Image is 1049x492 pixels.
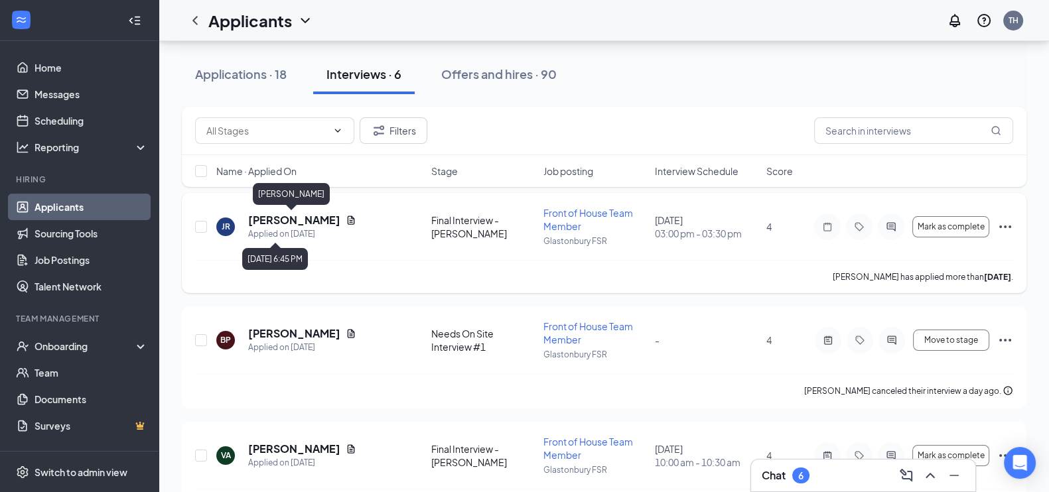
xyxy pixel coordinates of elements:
[248,213,340,227] h5: [PERSON_NAME]
[984,272,1011,282] b: [DATE]
[884,335,900,345] svg: ActiveChat
[35,412,148,439] a: SurveysCrown
[924,336,978,345] span: Move to stage
[798,470,804,481] div: 6
[851,450,867,461] svg: Tag
[35,194,148,220] a: Applicants
[851,221,867,232] svg: Tag
[883,450,899,461] svg: ActiveChat
[833,271,1013,282] p: [PERSON_NAME] has applied more than .
[35,81,148,107] a: Messages
[371,123,387,139] svg: Filter
[16,339,29,353] svg: UserCheck
[248,442,340,456] h5: [PERSON_NAME]
[248,341,356,354] div: Applied on [DATE]
[543,207,633,232] span: Front of House Team Member
[917,451,984,460] span: Mark as complete
[242,248,308,270] div: [DATE] 6:45 PM
[35,273,148,300] a: Talent Network
[431,327,535,353] div: Needs On Site Interview #1
[543,164,593,178] span: Job posting
[248,456,356,469] div: Applied on [DATE]
[922,467,938,483] svg: ChevronUp
[35,54,148,81] a: Home
[543,349,647,360] p: Glastonbury FSR
[206,123,327,138] input: All Stages
[920,465,941,486] button: ChevronUp
[944,465,965,486] button: Minimize
[441,66,557,82] div: Offers and hires · 90
[543,235,647,247] p: Glastonbury FSR
[253,183,330,205] div: [PERSON_NAME]
[991,125,1001,136] svg: MagnifyingGlass
[814,117,1013,144] input: Search in interviews
[819,221,835,232] svg: Note
[248,227,356,241] div: Applied on [DATE]
[1004,447,1036,479] div: Open Intercom Messenger
[332,125,343,136] svg: ChevronDown
[883,221,899,232] svg: ActiveChat
[913,330,989,351] button: Move to stage
[766,164,793,178] span: Score
[766,334,772,346] span: 4
[976,13,992,29] svg: QuestionInfo
[248,326,340,341] h5: [PERSON_NAME]
[762,468,786,483] h3: Chat
[326,66,401,82] div: Interviews · 6
[187,13,203,29] svg: ChevronLeft
[766,221,772,233] span: 4
[360,117,427,144] button: Filter Filters
[997,219,1013,235] svg: Ellipses
[947,13,963,29] svg: Notifications
[297,13,313,29] svg: ChevronDown
[804,385,1013,398] div: [PERSON_NAME] canceled their interview a day ago.
[208,9,292,32] h1: Applicants
[655,334,660,346] span: -
[216,164,297,178] span: Name · Applied On
[35,220,148,247] a: Sourcing Tools
[912,445,989,466] button: Mark as complete
[35,141,149,154] div: Reporting
[431,214,535,240] div: Final Interview - [PERSON_NAME]
[766,450,772,461] span: 4
[946,467,962,483] svg: Minimize
[16,174,145,185] div: Hiring
[16,465,29,479] svg: Settings
[35,386,148,412] a: Documents
[655,164,738,178] span: Interview Schedule
[543,436,633,461] span: Front of House Team Member
[819,450,835,461] svg: ActiveNote
[898,467,914,483] svg: ComposeMessage
[15,13,28,27] svg: WorkstreamLogo
[1003,385,1013,396] svg: Info
[896,465,917,486] button: ComposeMessage
[35,465,127,479] div: Switch to admin view
[997,448,1013,463] svg: Ellipses
[431,164,458,178] span: Stage
[221,450,231,461] div: VA
[820,335,836,345] svg: ActiveNote
[543,464,647,475] p: Glastonbury FSR
[655,214,758,240] div: [DATE]
[852,335,868,345] svg: Tag
[222,221,230,232] div: JR
[997,332,1013,348] svg: Ellipses
[655,456,758,469] span: 10:00 am - 10:30 am
[128,14,141,27] svg: Collapse
[346,444,356,454] svg: Document
[655,442,758,469] div: [DATE]
[35,339,137,353] div: Onboarding
[543,320,633,345] span: Front of House Team Member
[35,247,148,273] a: Job Postings
[35,359,148,386] a: Team
[431,442,535,469] div: Final Interview - [PERSON_NAME]
[16,141,29,154] svg: Analysis
[346,215,356,225] svg: Document
[346,328,356,339] svg: Document
[220,334,231,345] div: BP
[16,313,145,324] div: Team Management
[195,66,287,82] div: Applications · 18
[655,227,758,240] span: 03:00 pm - 03:30 pm
[917,222,984,231] span: Mark as complete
